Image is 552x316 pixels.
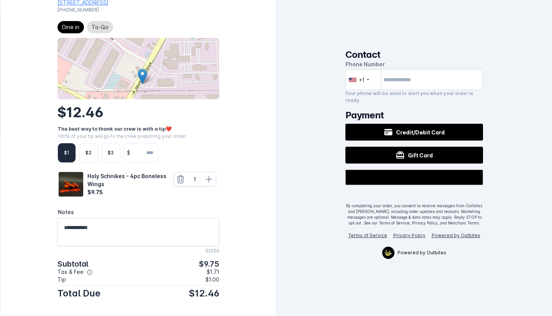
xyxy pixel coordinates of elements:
[85,149,92,156] div: $2
[398,249,446,256] span: Powered by Outbites
[87,172,183,188] div: Holy Schnikes - 4pc Boneless Wings
[108,149,114,156] div: $3
[189,289,219,298] span: $12.46
[199,260,219,268] span: $9.75
[432,232,480,238] a: Powered by Outbites
[92,23,108,32] span: To-Go
[59,172,83,196] img: Catalog Item
[345,124,483,141] button: Credit/Debit Card
[345,90,483,104] div: Your phone will be used to alert you when your order is ready.
[187,175,202,183] div: 1
[207,269,219,275] span: $1.71
[378,245,451,260] a: OutbitesPowered by Outbites
[345,203,483,226] div: By completing your order, you consent to receive messages from Outbites and [PERSON_NAME], includ...
[58,133,220,140] div: 100% of your tip will go to the crew preparing your order
[58,20,113,35] mat-chip-listbox: Fulfillment
[58,7,220,13] div: [PHONE_NUMBER]
[166,126,172,132] span: ❤️
[384,250,393,256] img: Outbites
[58,104,103,121] span: $12.46
[205,246,219,254] mat-hint: 0/250
[58,277,66,282] span: Tip
[58,209,74,215] span: Notes
[345,110,483,121] h2: Payment
[345,170,483,185] button: Buy with GPay
[345,49,483,60] h2: Contact
[345,147,483,164] button: Gift Card
[138,69,147,84] img: Marker
[205,277,219,282] span: $1.00
[58,269,84,275] span: Tax & Fee
[58,260,88,268] span: Subtotal
[393,232,426,238] a: Privacy Policy
[87,188,183,196] div: $9.75
[62,23,79,32] span: Dine in
[124,149,133,157] span: $
[58,125,220,133] div: The best way to thank our crew is with a tip
[348,232,387,238] a: Terms of Service
[359,76,365,84] div: +1
[64,149,69,156] div: $1
[396,128,445,136] span: Credit/Debit Card
[58,289,100,298] span: Total Due
[408,151,433,159] span: Gift Card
